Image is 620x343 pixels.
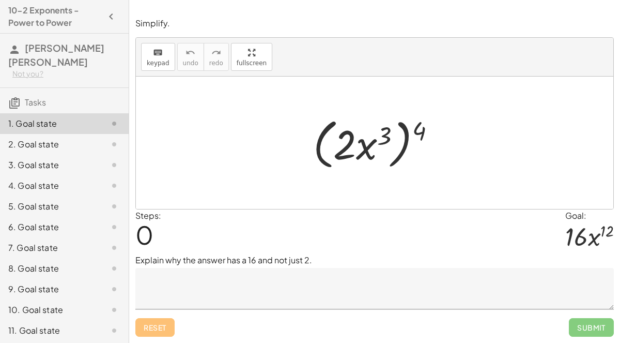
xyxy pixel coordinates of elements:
p: Simplify. [135,18,614,29]
span: Tasks [25,97,46,108]
i: undo [185,47,195,59]
div: 8. Goal state [8,262,91,275]
div: 2. Goal state [8,138,91,151]
i: Task not started. [108,200,120,213]
div: 3. Goal state [8,159,91,171]
i: Task not started. [108,180,120,192]
div: 1. Goal state [8,117,91,130]
i: Task not started. [108,221,120,233]
span: 0 [135,219,153,250]
button: redoredo [204,43,229,71]
i: Task not started. [108,138,120,151]
div: 5. Goal state [8,200,91,213]
span: redo [209,59,223,67]
i: Task not started. [108,117,120,130]
i: Task not started. [108,262,120,275]
span: [PERSON_NAME] [PERSON_NAME] [8,42,104,68]
div: Goal: [565,210,614,222]
div: 11. Goal state [8,324,91,337]
div: 10. Goal state [8,304,91,316]
div: Not you? [12,69,120,79]
i: Task not started. [108,242,120,254]
p: Explain why the answer has a 16 and not just 2. [135,254,614,266]
h4: 10-2 Exponents - Power to Power [8,4,102,29]
label: Steps: [135,210,161,221]
div: 4. Goal state [8,180,91,192]
div: 9. Goal state [8,283,91,295]
span: fullscreen [237,59,267,67]
button: keyboardkeypad [141,43,175,71]
i: Task not started. [108,159,120,171]
i: redo [211,47,221,59]
div: 7. Goal state [8,242,91,254]
button: fullscreen [231,43,272,71]
i: keyboard [153,47,163,59]
span: undo [183,59,198,67]
i: Task not started. [108,324,120,337]
span: keypad [147,59,169,67]
i: Task not started. [108,304,120,316]
i: Task not started. [108,283,120,295]
div: 6. Goal state [8,221,91,233]
button: undoundo [177,43,204,71]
